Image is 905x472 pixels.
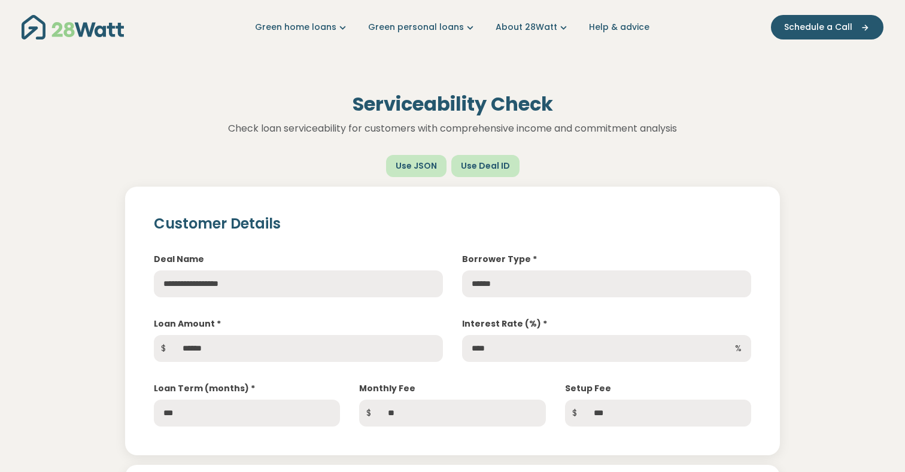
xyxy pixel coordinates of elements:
[154,318,221,330] label: Loan Amount *
[784,21,852,34] span: Schedule a Call
[589,21,649,34] a: Help & advice
[462,253,537,266] label: Borrower Type *
[451,155,520,177] button: Use Deal ID
[154,215,752,233] h2: Customer Details
[368,21,476,34] a: Green personal loans
[359,400,378,427] span: $
[154,335,173,362] span: $
[565,382,611,395] label: Setup Fee
[154,382,255,395] label: Loan Term (months) *
[725,335,751,362] span: %
[255,21,349,34] a: Green home loans
[22,15,124,39] img: 28Watt
[57,93,848,115] h1: Serviceability Check
[154,253,204,266] label: Deal Name
[57,121,848,136] p: Check loan serviceability for customers with comprehensive income and commitment analysis
[462,318,547,330] label: Interest Rate (%) *
[22,12,883,42] nav: Main navigation
[565,400,584,427] span: $
[386,155,447,177] button: Use JSON
[496,21,570,34] a: About 28Watt
[359,382,415,395] label: Monthly Fee
[771,15,883,39] button: Schedule a Call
